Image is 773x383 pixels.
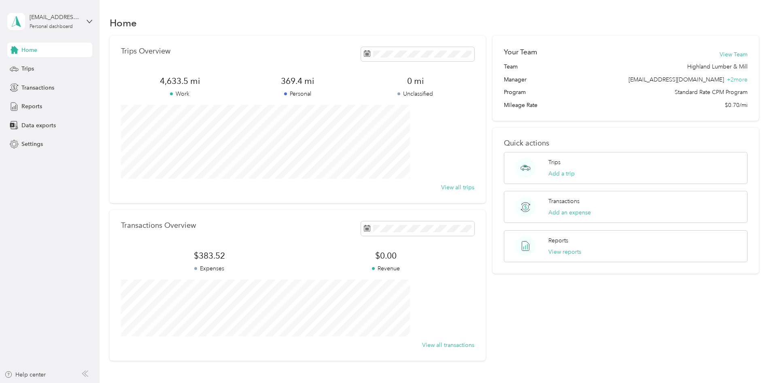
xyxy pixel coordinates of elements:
button: Add a trip [548,169,575,178]
div: Personal dashboard [30,24,73,29]
p: Unclassified [357,90,474,98]
span: Highland Lumber & Mill [687,62,748,71]
p: Work [121,90,239,98]
p: Trips [548,158,561,167]
p: Reports [548,236,568,245]
span: Transactions [21,83,54,92]
span: Manager [504,75,527,84]
span: Data exports [21,121,56,130]
span: Mileage Rate [504,101,537,109]
button: View Team [720,50,748,59]
iframe: Everlance-gr Chat Button Frame [728,338,773,383]
span: Trips [21,64,34,73]
button: View all transactions [422,341,474,349]
div: [EMAIL_ADDRESS][DOMAIN_NAME] [30,13,80,21]
button: Add an expense [548,208,591,217]
h2: Your Team [504,47,537,57]
span: Reports [21,102,42,111]
button: View all trips [441,183,474,192]
button: View reports [548,248,581,256]
span: Home [21,46,37,54]
span: $0.00 [297,250,474,261]
span: $0.70/mi [725,101,748,109]
span: $383.52 [121,250,297,261]
span: Standard Rate CPM Program [675,88,748,96]
p: Personal [239,90,357,98]
button: Help center [4,370,46,379]
span: 369.4 mi [239,75,357,87]
span: Team [504,62,518,71]
span: 0 mi [357,75,474,87]
span: Settings [21,140,43,148]
span: [EMAIL_ADDRESS][DOMAIN_NAME] [629,76,724,83]
p: Trips Overview [121,47,170,56]
p: Quick actions [504,139,748,148]
h1: Home [110,19,137,27]
p: Transactions Overview [121,221,196,230]
p: Revenue [297,264,474,273]
p: Expenses [121,264,297,273]
span: 4,633.5 mi [121,75,239,87]
span: Program [504,88,526,96]
span: + 2 more [727,76,748,83]
p: Transactions [548,197,580,205]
